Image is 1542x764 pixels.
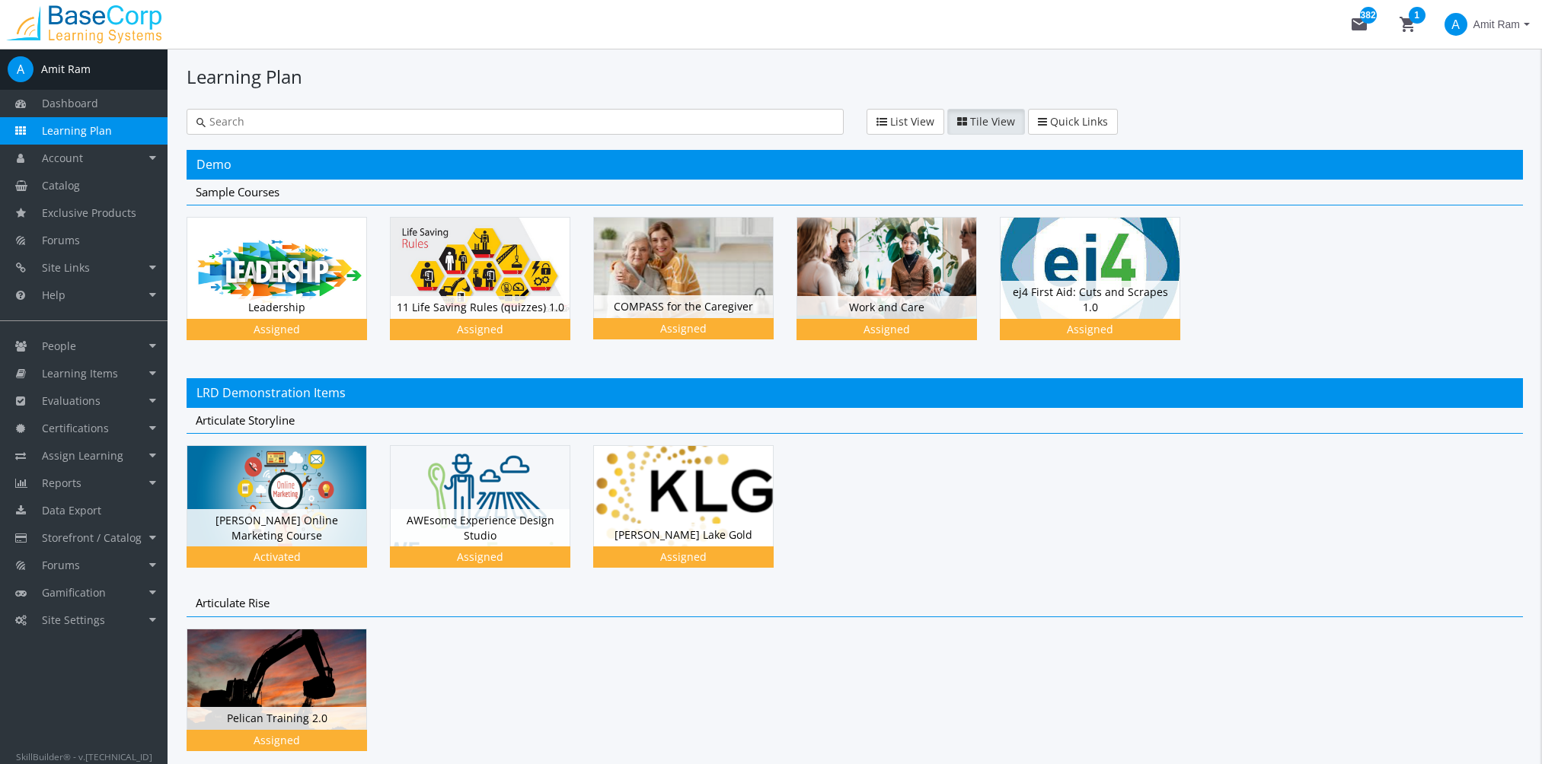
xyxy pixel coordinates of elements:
span: Forums [42,233,80,247]
div: 11 Life Saving Rules (quizzes) 1.0 [390,217,593,362]
span: Tile View [970,114,1015,129]
div: Assigned [393,549,567,565]
span: Learning Items [42,366,118,380]
input: Search [206,114,834,129]
small: SkillBuilder® - v.[TECHNICAL_ID] [16,750,152,762]
div: Assigned [190,322,364,337]
div: ej4 First Aid: Cuts and Scrapes 1.0 [1000,217,1203,362]
span: People [42,339,76,353]
span: Articulate Rise [196,595,270,610]
div: COMPASS for the Caregiver [594,295,773,318]
mat-icon: shopping_cart [1399,15,1417,33]
span: Quick Links [1050,114,1108,129]
span: Data Export [42,503,101,517]
div: AWEsome Experience Design Studio [391,509,570,546]
span: Site Links [42,260,90,275]
span: LRD Demonstration Items [196,384,346,401]
div: Leadership [187,296,366,319]
span: List View [890,114,934,129]
h1: Learning Plan [187,64,1523,90]
div: Assigned [800,322,974,337]
span: Reports [42,476,81,490]
mat-icon: mail [1350,15,1368,33]
span: Sample Courses [196,184,279,199]
span: Forums [42,558,80,572]
div: AWEsome Experience Design Studio [390,445,593,591]
span: Exclusive Products [42,205,136,220]
span: Amit Ram [1473,11,1520,38]
div: Amit Ram [41,62,91,77]
div: Work and Care [797,217,1000,362]
div: Assigned [596,321,771,336]
span: Demo [196,156,231,173]
div: Assigned [596,549,771,565]
div: Activated [190,549,364,565]
div: [PERSON_NAME] Lake Gold [594,524,773,546]
div: Assigned [190,733,364,748]
span: Articulate Storyline [196,412,295,428]
span: Account [42,151,83,165]
div: Work and Care [797,296,976,319]
span: Certifications [42,421,109,435]
span: A [8,56,34,82]
span: Assign Learning [42,448,123,463]
div: COMPASS for the Caregiver [593,217,797,362]
div: [PERSON_NAME] Online Marketing Course [187,445,390,591]
span: Help [42,288,65,302]
span: Evaluations [42,393,101,408]
span: Gamification [42,585,106,600]
div: Assigned [1003,322,1177,337]
span: Dashboard [42,96,98,110]
span: Storefront / Catalog [42,530,142,545]
div: [PERSON_NAME] Online Marketing Course [187,509,366,546]
div: [PERSON_NAME] Lake Gold [593,445,797,591]
span: Site Settings [42,613,105,627]
div: 11 Life Saving Rules (quizzes) 1.0 [391,296,570,319]
span: Catalog [42,178,80,193]
div: Assigned [393,322,567,337]
div: Leadership [187,217,390,362]
div: ej4 First Aid: Cuts and Scrapes 1.0 [1001,281,1180,318]
span: A [1445,13,1467,36]
span: Learning Plan [42,123,112,138]
div: Pelican Training 2.0 [187,707,366,730]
